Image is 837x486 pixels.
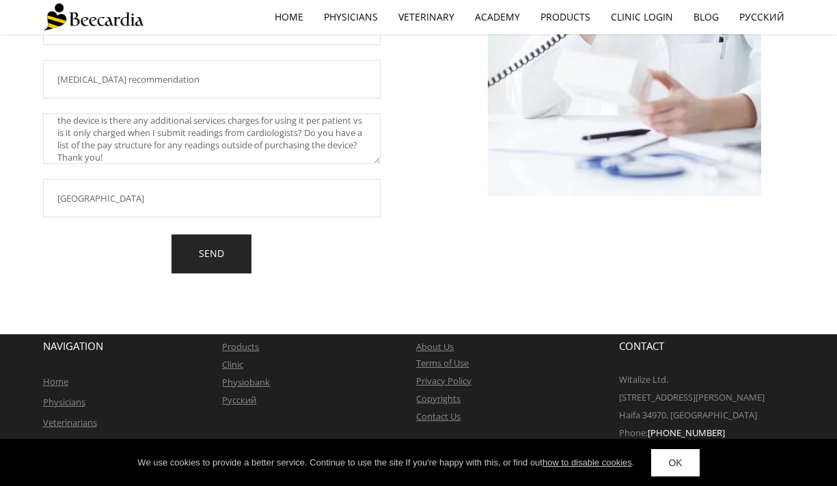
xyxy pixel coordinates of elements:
a: SEND [171,234,251,273]
a: roducts [228,340,259,353]
span: [STREET_ADDRESS][PERSON_NAME] [619,391,765,403]
a: Academy [43,437,81,449]
a: Physicians [43,396,85,408]
a: Veterinary [388,1,465,33]
div: We use cookies to provide a better service. Continue to use the site If you're happy with this, o... [137,456,634,470]
a: Veterinarians [43,416,97,429]
a: P [222,340,228,353]
a: Academy [465,1,530,33]
a: Clinic [222,358,243,370]
a: Home [43,375,68,388]
a: Русский [222,394,256,406]
a: home [264,1,314,33]
a: Copyrights [416,392,461,405]
span: NAVIGATION [43,339,103,353]
span: [PHONE_NUMBER] [648,427,725,439]
img: Beecardia [43,3,143,31]
a: Physiobank [222,376,270,388]
span: Witalize Ltd. [619,373,668,386]
a: Clinic Login [601,1,683,33]
a: Blog [683,1,729,33]
input: How did you hear about us? [43,60,381,98]
a: Русский [729,1,795,33]
a: Contact Us [416,410,461,422]
span: Haifa 34970, [GEOGRAPHIC_DATA] [619,409,757,421]
input: Company [43,179,381,217]
span: CONTACT [619,339,664,353]
a: Terms of Use [416,357,469,369]
a: Products [530,1,601,33]
a: About Us [416,340,454,353]
a: Physicians [314,1,388,33]
a: OK [651,449,699,476]
span: Phone: [619,427,648,439]
a: how to disable cookies [543,457,632,468]
a: Privacy Policy [416,375,471,387]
